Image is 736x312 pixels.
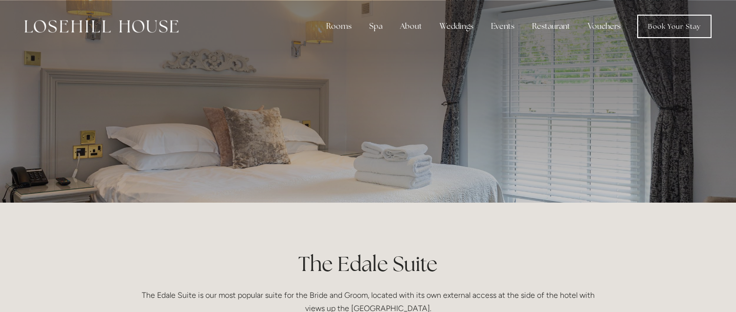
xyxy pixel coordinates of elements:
div: About [392,17,430,36]
a: Vouchers [580,17,628,36]
div: Events [483,17,522,36]
div: Spa [361,17,390,36]
img: Losehill House [24,20,178,33]
a: Book Your Stay [637,15,712,38]
div: Rooms [318,17,359,36]
div: Weddings [432,17,481,36]
div: Restaurant [524,17,578,36]
h1: The Edale Suite [134,250,602,278]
